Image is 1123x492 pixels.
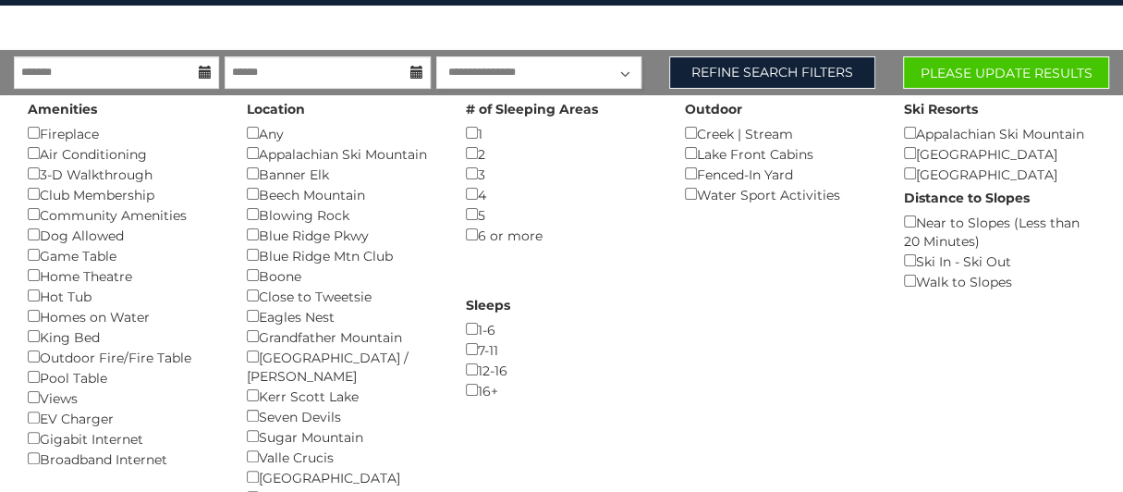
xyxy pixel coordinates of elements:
[466,204,657,225] div: 5
[904,143,1095,164] div: [GEOGRAPHIC_DATA]
[685,143,876,164] div: Lake Front Cabins
[28,387,219,408] div: Views
[669,56,875,89] a: Refine Search Filters
[247,386,438,406] div: Kerr Scott Lake
[466,296,510,314] label: Sleeps
[28,225,219,245] div: Dog Allowed
[28,184,219,204] div: Club Membership
[685,123,876,143] div: Creek | Stream
[247,326,438,347] div: Grandfather Mountain
[28,265,219,286] div: Home Theatre
[903,56,1109,89] button: Please Update Results
[247,347,438,386] div: [GEOGRAPHIC_DATA] / [PERSON_NAME]
[28,204,219,225] div: Community Amenities
[28,306,219,326] div: Homes on Water
[247,426,438,447] div: Sugar Mountain
[28,428,219,449] div: Gigabit Internet
[28,245,219,265] div: Game Table
[904,251,1095,271] div: Ski In - Ski Out
[466,164,657,184] div: 3
[466,360,657,380] div: 12-16
[685,164,876,184] div: Fenced-In Yard
[28,286,219,306] div: Hot Tub
[247,143,438,164] div: Appalachian Ski Mountain
[247,123,438,143] div: Any
[904,271,1095,291] div: Walk to Slopes
[28,100,97,118] label: Amenities
[904,123,1095,143] div: Appalachian Ski Mountain
[247,204,438,225] div: Blowing Rock
[28,143,219,164] div: Air Conditioning
[685,100,742,118] label: Outdoor
[247,306,438,326] div: Eagles Nest
[28,164,219,184] div: 3-D Walkthrough
[247,100,305,118] label: Location
[28,347,219,367] div: Outdoor Fire/Fire Table
[466,143,657,164] div: 2
[466,339,657,360] div: 7-11
[466,225,657,245] div: 6 or more
[466,123,657,143] div: 1
[466,100,598,118] label: # of Sleeping Areas
[28,123,219,143] div: Fireplace
[28,449,219,469] div: Broadband Internet
[904,189,1030,207] label: Distance to Slopes
[247,286,438,306] div: Close to Tweetsie
[28,408,219,428] div: EV Charger
[28,367,219,387] div: Pool Table
[904,212,1095,251] div: Near to Slopes (Less than 20 Minutes)
[247,184,438,204] div: Beech Mountain
[247,245,438,265] div: Blue Ridge Mtn Club
[466,319,657,339] div: 1-6
[247,164,438,184] div: Banner Elk
[247,265,438,286] div: Boone
[28,326,219,347] div: King Bed
[247,225,438,245] div: Blue Ridge Pkwy
[466,380,657,400] div: 16+
[466,184,657,204] div: 4
[247,467,438,487] div: [GEOGRAPHIC_DATA]
[247,447,438,467] div: Valle Crucis
[904,100,978,118] label: Ski Resorts
[247,406,438,426] div: Seven Devils
[685,184,876,204] div: Water Sport Activities
[904,164,1095,184] div: [GEOGRAPHIC_DATA]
